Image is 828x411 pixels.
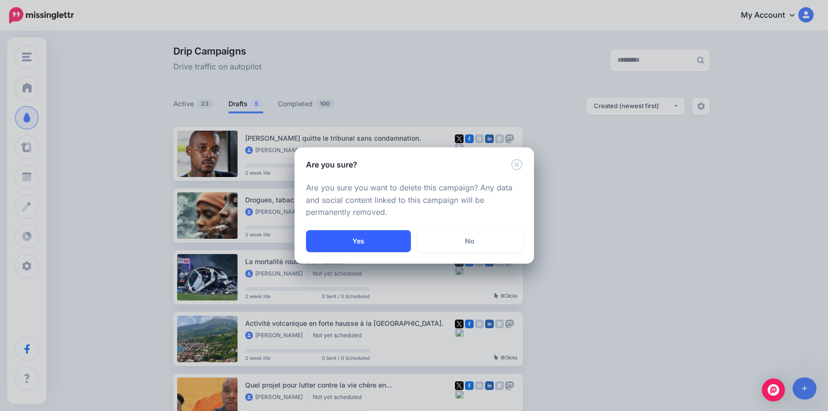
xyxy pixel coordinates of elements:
p: Are you sure you want to delete this campaign? Any data and social content linked to this campaig... [306,182,522,219]
h5: Are you sure? [306,159,357,170]
div: Open Intercom Messenger [762,378,785,401]
button: Close [511,159,522,171]
a: No [418,230,522,252]
button: Yes [306,230,411,252]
